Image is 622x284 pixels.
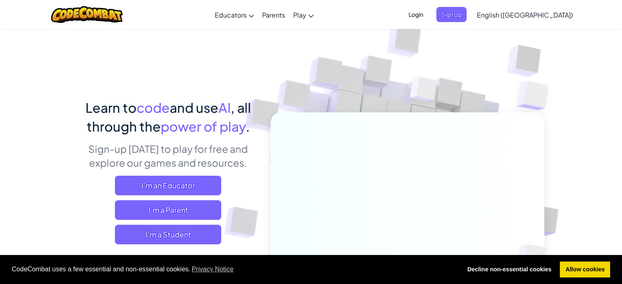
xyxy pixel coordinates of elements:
span: power of play [161,118,246,134]
span: . [246,118,250,134]
button: Login [404,7,428,22]
span: Play [293,11,306,19]
a: I'm a Parent [115,200,221,220]
span: CodeCombat uses a few essential and non-essential cookies. [12,263,456,275]
a: learn more about cookies [191,263,235,275]
a: deny cookies [462,262,557,278]
span: and use [170,99,218,116]
img: Overlap cubes [394,61,453,122]
a: allow cookies [560,262,610,278]
a: Parents [258,4,289,26]
span: Educators [215,11,247,19]
button: I'm a Student [115,225,221,244]
p: Sign-up [DATE] to play for free and explore our games and resources. [78,142,258,170]
span: English ([GEOGRAPHIC_DATA]) [477,11,573,19]
img: Overlap cubes [501,61,571,130]
a: I'm an Educator [115,176,221,195]
img: CodeCombat logo [51,6,123,23]
span: code [137,99,170,116]
span: AI [218,99,231,116]
span: Learn to [85,99,137,116]
a: English ([GEOGRAPHIC_DATA]) [473,4,577,26]
a: Educators [211,4,258,26]
button: Sign Up [436,7,467,22]
a: Play [289,4,318,26]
